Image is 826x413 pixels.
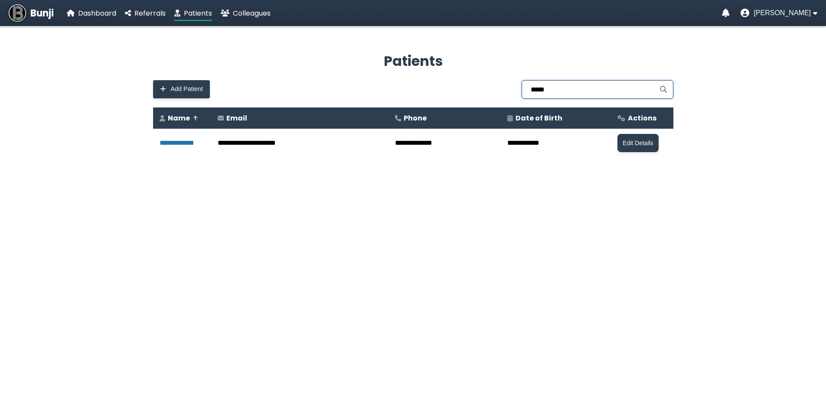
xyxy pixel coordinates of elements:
span: Bunji [30,6,54,20]
span: Patients [184,8,212,18]
a: Colleagues [221,8,271,19]
a: Bunji [9,4,54,22]
th: Date of Birth [501,107,611,129]
span: Add Patient [171,85,203,93]
a: Patients [174,8,212,19]
th: Actions [611,107,673,129]
span: Colleagues [233,8,271,18]
th: Email [211,107,389,129]
span: Dashboard [78,8,116,18]
a: Notifications [722,9,730,17]
a: Dashboard [67,8,116,19]
span: [PERSON_NAME] [754,9,811,17]
button: Edit [617,134,659,152]
span: Referrals [134,8,166,18]
h2: Patients [153,51,673,72]
img: Bunji Dental Referral Management [9,4,26,22]
th: Name [153,107,211,129]
a: Referrals [125,8,166,19]
th: Phone [389,107,500,129]
button: Add Patient [153,80,210,98]
button: User menu [741,9,817,17]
